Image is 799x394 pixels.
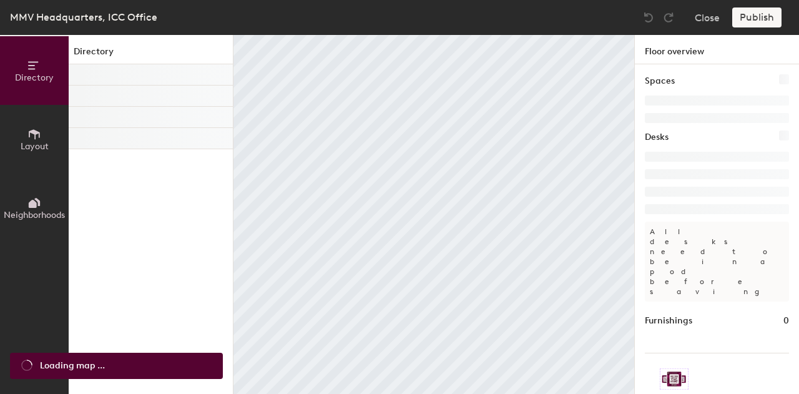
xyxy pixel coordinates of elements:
[4,210,65,220] span: Neighborhoods
[783,314,789,328] h1: 0
[40,359,105,373] span: Loading map ...
[15,72,54,83] span: Directory
[660,368,689,390] img: Sticker logo
[233,35,634,394] canvas: Map
[645,314,692,328] h1: Furnishings
[695,7,720,27] button: Close
[635,35,799,64] h1: Floor overview
[662,11,675,24] img: Redo
[645,222,789,302] p: All desks need to be in a pod before saving
[642,11,655,24] img: Undo
[645,74,675,88] h1: Spaces
[645,131,669,144] h1: Desks
[21,141,49,152] span: Layout
[69,45,233,64] h1: Directory
[10,9,157,25] div: MMV Headquarters, ICC Office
